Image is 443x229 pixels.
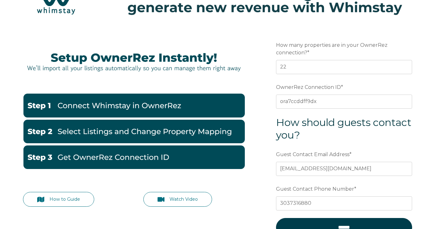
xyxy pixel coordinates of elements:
[23,120,245,143] img: Change Property Mappings
[23,145,245,169] img: Get OwnerRez Connection ID
[276,150,349,159] span: Guest Contact Email Address
[276,184,354,194] span: Guest Contact Phone Number
[23,46,245,76] img: Picture27
[276,40,388,57] span: How many properties are in your OwnerRez connection?
[276,82,341,92] span: OwnerRez Connection ID
[276,116,411,141] span: How should guests contact you?
[143,192,212,207] a: Watch Video
[23,94,245,117] img: Go to OwnerRez Account-1
[23,192,94,207] a: How to Guide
